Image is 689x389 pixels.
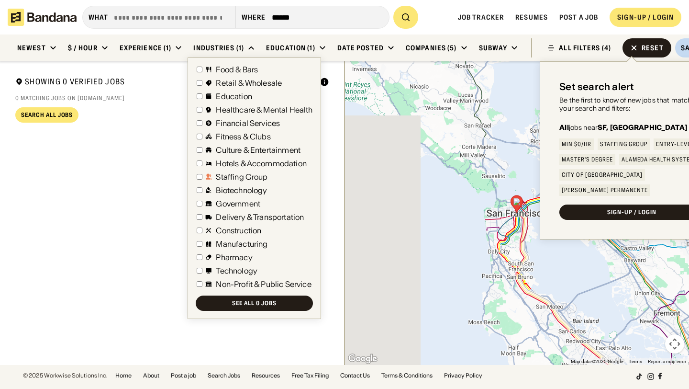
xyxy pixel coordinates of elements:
div: grid [15,126,329,365]
a: Report a map error [648,359,686,364]
div: ALL FILTERS (4) [559,45,611,51]
a: Home [115,373,132,378]
div: Experience (1) [120,44,172,52]
div: SIGN-UP / LOGIN [607,209,656,215]
div: Government [216,200,260,207]
div: Financial Services [216,119,280,127]
div: Manufacturing [216,240,267,248]
div: Where [242,13,266,22]
div: Construction [216,227,261,234]
a: Resources [252,373,280,378]
div: Biotechnology [216,186,267,194]
div: [PERSON_NAME] Permanente [562,187,648,193]
a: About [143,373,159,378]
div: SIGN-UP / LOGIN [617,13,674,22]
div: Delivery & Transportation [216,213,304,221]
div: Education (1) [266,44,315,52]
div: $ / hour [68,44,98,52]
a: Privacy Policy [444,373,482,378]
div: Industries (1) [193,44,244,52]
a: Open this area in Google Maps (opens a new window) [347,353,378,365]
a: Terms (opens in new tab) [629,359,642,364]
div: Staffing Group [216,173,267,181]
div: Reset [642,45,664,51]
div: City of [GEOGRAPHIC_DATA] [562,172,643,178]
div: Healthcare & Mental Health [216,106,312,114]
div: Min $0/hr [562,141,591,147]
a: Post a job [171,373,196,378]
div: © 2025 Workwise Solutions Inc. [23,373,108,378]
div: Education [216,92,252,100]
div: jobs near [559,124,688,131]
div: Subway [479,44,508,52]
img: Bandana logotype [8,9,77,26]
div: Culture & Entertainment [216,146,300,154]
div: Hotels & Accommodation [216,160,307,167]
div: Date Posted [337,44,384,52]
b: SF, [GEOGRAPHIC_DATA] [598,123,688,132]
div: Non-Profit & Public Service [216,280,311,288]
div: Search All Jobs [21,112,73,118]
div: Pharmacy [216,253,252,261]
a: Contact Us [340,373,370,378]
div: what [89,13,108,22]
div: Master's Degree [562,157,612,162]
b: All [559,123,568,132]
div: Newest [17,44,46,52]
div: Companies (5) [406,44,457,52]
a: Post a job [559,13,598,22]
span: Map data ©2025 Google [571,359,623,364]
div: Staffing Group [600,141,647,147]
div: See all 0 jobs [232,300,276,306]
a: Search Jobs [208,373,240,378]
img: Google [347,353,378,365]
div: Showing 0 Verified Jobs [15,77,226,89]
a: Free Tax Filing [291,373,329,378]
div: Technology [216,267,257,275]
a: Terms & Conditions [381,373,433,378]
div: Set search alert [559,81,634,92]
a: Resumes [515,13,548,22]
div: Fitness & Clubs [216,133,270,140]
div: Food & Bars [216,66,258,73]
button: Map camera controls [665,334,684,354]
div: Retail & Wholesale [216,79,282,87]
div: 0 matching jobs on [DOMAIN_NAME] [15,94,329,102]
a: Job Tracker [458,13,504,22]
